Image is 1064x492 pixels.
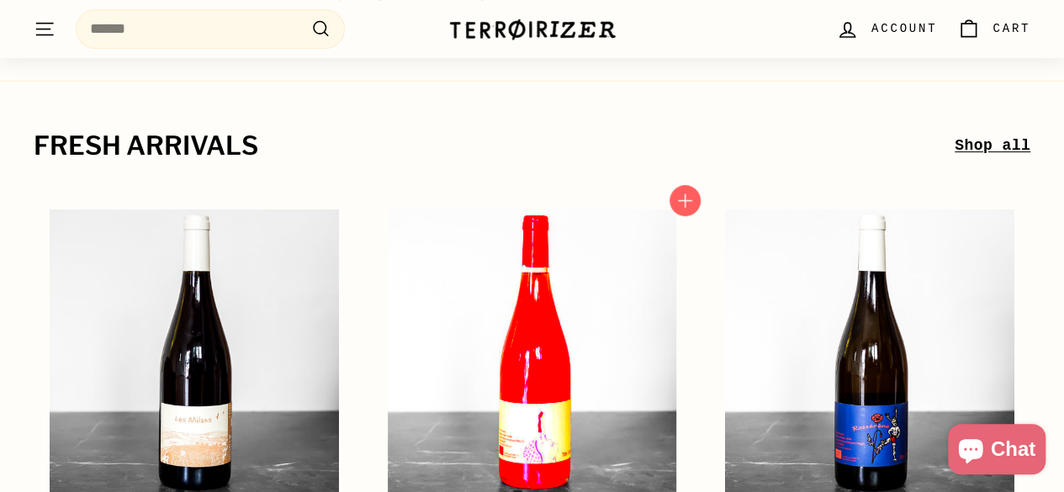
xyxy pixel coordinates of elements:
[993,19,1030,38] span: Cart
[943,424,1051,479] inbox-online-store-chat: Shopify online store chat
[826,4,947,54] a: Account
[871,19,937,38] span: Account
[34,132,955,161] h2: fresh arrivals
[955,134,1030,158] a: Shop all
[947,4,1040,54] a: Cart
